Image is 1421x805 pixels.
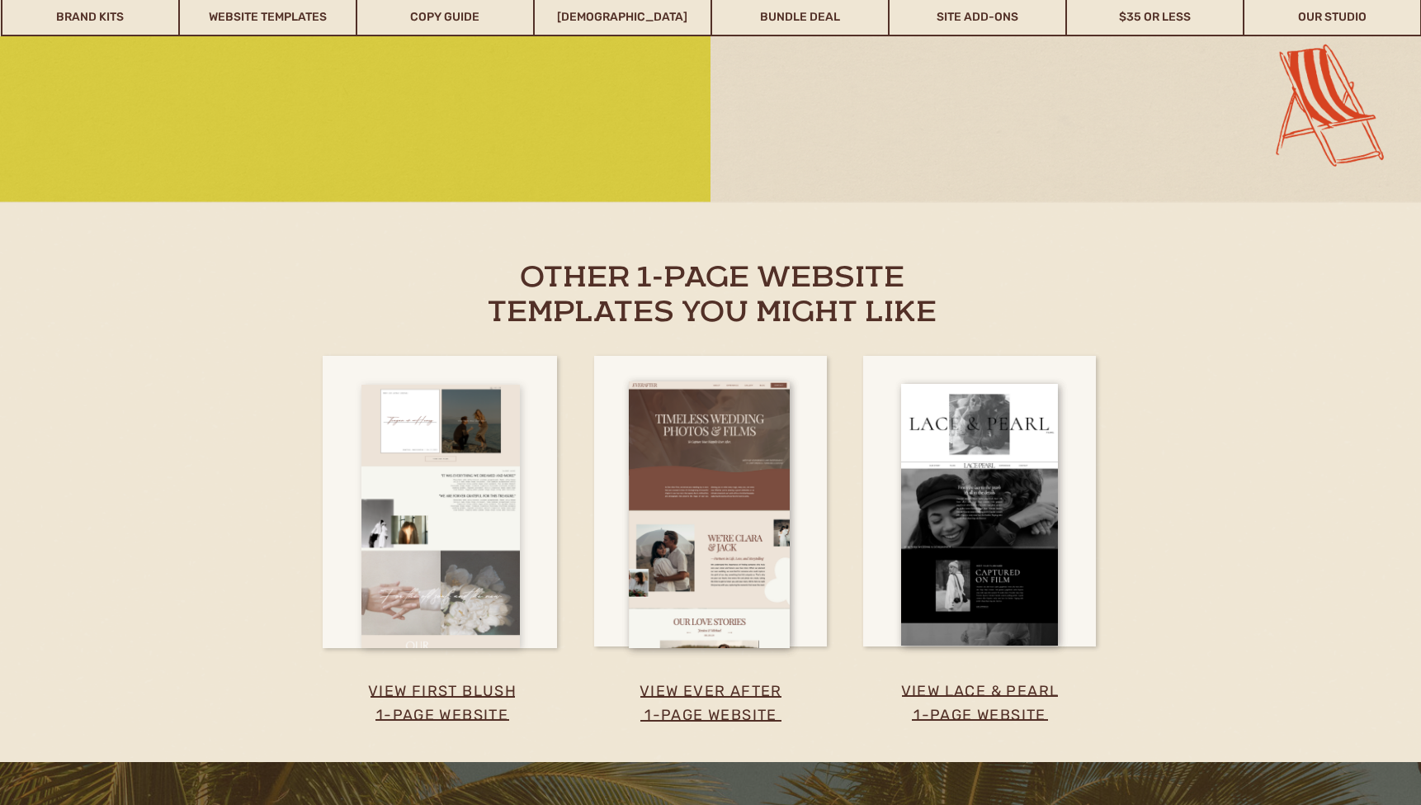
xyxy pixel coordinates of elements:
a: view lace & pearl1-page website [869,680,1091,707]
a: view ever after1-page website [590,680,832,726]
h3: view first blush 1-page website [323,680,561,739]
h2: other 1-page website templates you might like [453,263,970,320]
h3: view lace & pearl 1-page website [869,680,1091,707]
h3: view ever after 1-page website [590,680,832,726]
a: view first blush1-page website [323,680,561,739]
